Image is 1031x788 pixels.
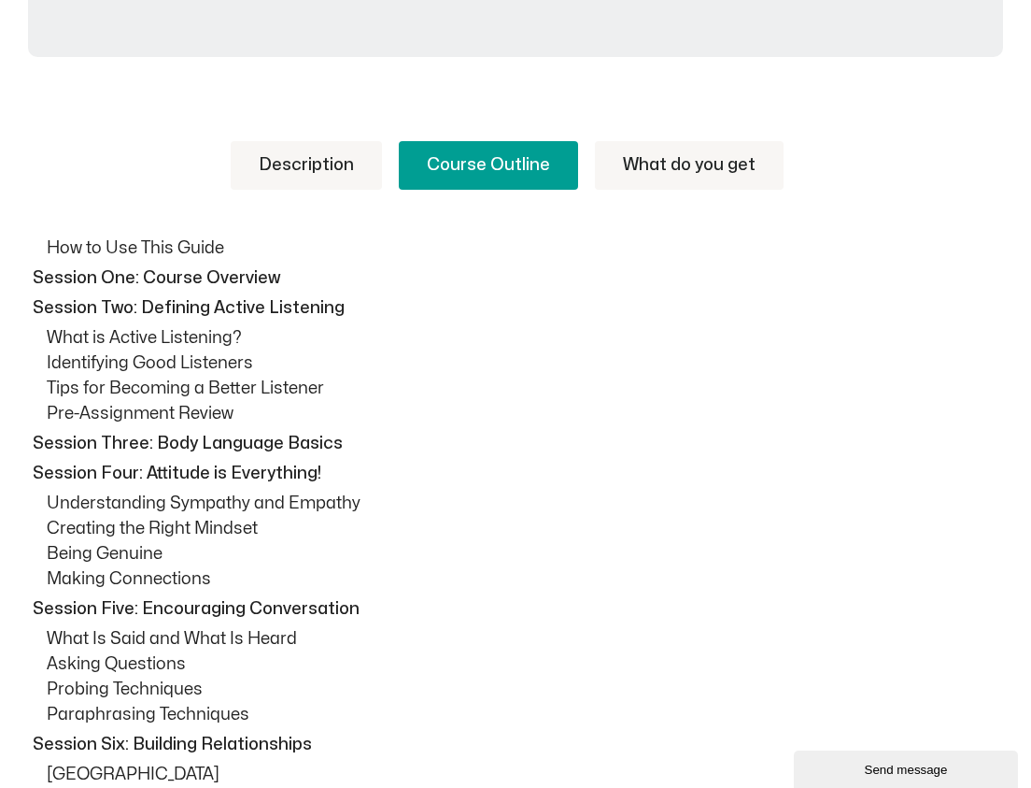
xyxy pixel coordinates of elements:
p: Pre-Assignment Review [47,401,1012,426]
p: Being Genuine [47,541,1012,566]
p: What Is Said and What Is Heard [47,626,1012,652]
p: Probing Techniques [47,677,1012,702]
p: What is Active Listening? [47,325,1012,351]
p: Session Two: Defining Active Listening [33,295,1008,321]
p: Session Five: Encouraging Conversation [33,596,1008,622]
a: Course Outline [399,141,578,190]
p: Paraphrasing Techniques [47,702,1012,727]
p: Session Four: Attitude is Everything! [33,461,1008,486]
p: Creating the Right Mindset [47,516,1012,541]
a: Description [231,141,382,190]
p: Session Three: Body Language Basics [33,431,1008,456]
p: How to Use This Guide [47,236,1012,261]
iframe: chat widget [794,747,1022,788]
p: Session Six: Building Relationships [33,732,1008,757]
p: Session One: Course Overview [33,265,1008,291]
p: [GEOGRAPHIC_DATA] [47,762,1012,787]
a: What do you get [595,141,784,190]
p: Making Connections [47,566,1012,592]
p: Tips for Becoming a Better Listener [47,376,1012,401]
p: Understanding Sympathy and Empathy [47,491,1012,516]
p: Identifying Good Listeners [47,351,1012,376]
p: Asking Questions [47,652,1012,677]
